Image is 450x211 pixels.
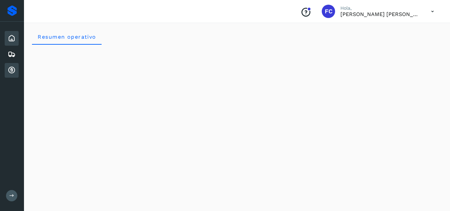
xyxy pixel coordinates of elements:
[5,63,19,78] div: Cuentas por cobrar
[340,11,420,17] p: FRANCO CUEVAS CLARA
[5,31,19,46] div: Inicio
[340,5,420,11] p: Hola,
[5,47,19,62] div: Embarques
[37,34,96,40] span: Resumen operativo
